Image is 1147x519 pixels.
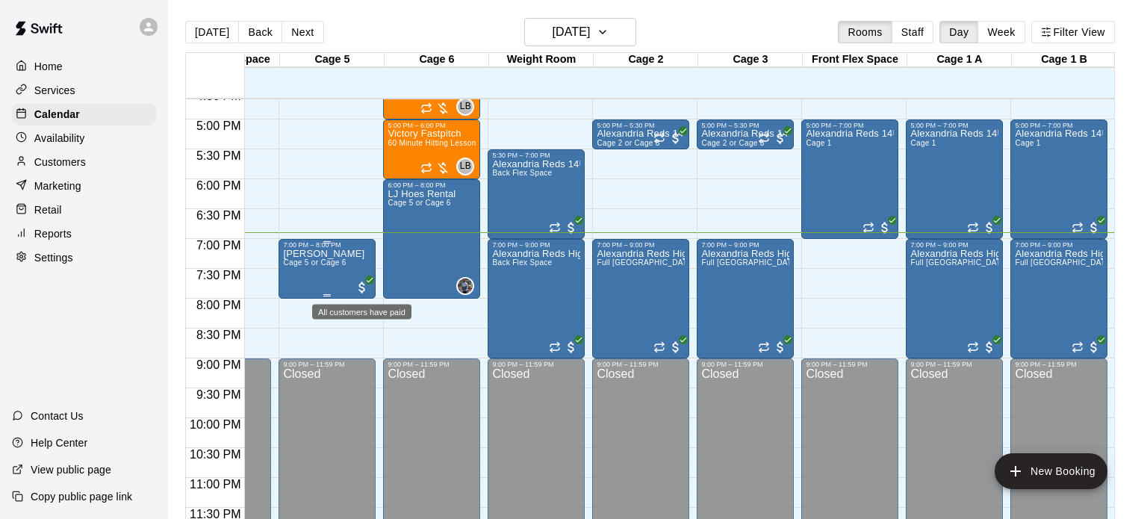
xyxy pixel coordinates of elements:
[1012,53,1116,67] div: Cage 1 B
[697,119,794,149] div: 5:00 PM – 5:30 PM: Alexandria Reds 14U Teams
[456,98,474,116] div: Layla Burczak
[492,152,580,159] div: 5:30 PM – 7:00 PM
[193,269,245,282] span: 7:30 PM
[1087,340,1101,355] span: All customers have paid
[773,340,788,355] span: All customers have paid
[420,102,432,114] span: Recurring event
[594,53,698,67] div: Cage 2
[653,341,665,353] span: Recurring event
[383,119,480,179] div: 5:00 PM – 6:00 PM: 60 Minute Hitting Lesson (1:1)
[552,22,590,43] h6: [DATE]
[995,453,1107,489] button: add
[1010,119,1107,239] div: 5:00 PM – 7:00 PM: Alexandria Reds 14U Teams
[653,132,665,144] span: Recurring event
[701,241,789,249] div: 7:00 PM – 9:00 PM
[1015,258,1112,267] span: Full [GEOGRAPHIC_DATA]
[388,361,476,368] div: 9:00 PM – 11:59 PM
[597,258,694,267] span: Full [GEOGRAPHIC_DATA]
[193,358,245,371] span: 9:00 PM
[967,222,979,234] span: Recurring event
[806,361,894,368] div: 9:00 PM – 11:59 PM
[280,53,385,67] div: Cage 5
[34,155,86,170] p: Customers
[1087,220,1101,235] span: All customers have paid
[186,478,244,491] span: 11:00 PM
[910,241,998,249] div: 7:00 PM – 9:00 PM
[549,341,561,353] span: Recurring event
[701,361,789,368] div: 9:00 PM – 11:59 PM
[12,151,156,173] a: Customers
[462,98,474,116] span: Layla Burczak
[758,341,770,353] span: Recurring event
[597,361,685,368] div: 9:00 PM – 11:59 PM
[193,388,245,401] span: 9:30 PM
[12,127,156,149] a: Availability
[489,53,594,67] div: Weight Room
[283,361,371,368] div: 9:00 PM – 11:59 PM
[388,122,476,129] div: 5:00 PM – 6:00 PM
[458,279,473,293] img: LJ Hoes
[806,139,831,147] span: Cage 1
[668,131,683,146] span: All customers have paid
[193,209,245,222] span: 6:30 PM
[698,53,803,67] div: Cage 3
[34,83,75,98] p: Services
[283,241,371,249] div: 7:00 PM – 8:00 PM
[462,158,474,175] span: Layla Burczak
[910,122,998,129] div: 5:00 PM – 7:00 PM
[592,239,689,358] div: 7:00 PM – 9:00 PM: Alexandria Reds High School Teams
[385,53,489,67] div: Cage 6
[803,53,907,67] div: Front Flex Space
[1072,222,1084,234] span: Recurring event
[1031,21,1115,43] button: Filter View
[1015,361,1103,368] div: 9:00 PM – 11:59 PM
[910,258,1007,267] span: Full [GEOGRAPHIC_DATA]
[977,21,1025,43] button: Week
[193,329,245,341] span: 8:30 PM
[492,361,580,368] div: 9:00 PM – 11:59 PM
[312,305,411,320] div: All customers have paid
[383,179,480,299] div: 6:00 PM – 8:00 PM: LJ Hoes Rental
[388,181,476,189] div: 6:00 PM – 8:00 PM
[1015,241,1103,249] div: 7:00 PM – 9:00 PM
[12,223,156,245] a: Reports
[564,220,579,235] span: All customers have paid
[597,122,685,129] div: 5:00 PM – 5:30 PM
[967,341,979,353] span: Recurring event
[31,408,84,423] p: Contact Us
[193,119,245,132] span: 5:00 PM
[564,340,579,355] span: All customers have paid
[597,139,659,147] span: Cage 2 or Cage 3
[488,239,585,358] div: 7:00 PM – 9:00 PM: Alexandria Reds High School Teams
[492,169,552,177] span: Back Flex Space
[34,59,63,74] p: Home
[1072,341,1084,353] span: Recurring event
[12,246,156,269] a: Settings
[460,99,471,114] span: LB
[597,241,685,249] div: 7:00 PM – 9:00 PM
[906,239,1003,358] div: 7:00 PM – 9:00 PM: Alexandria Reds High School Teams
[12,103,156,125] a: Calendar
[1010,239,1107,358] div: 7:00 PM – 9:00 PM: Alexandria Reds High School Teams
[34,250,73,265] p: Settings
[34,107,80,122] p: Calendar
[701,139,764,147] span: Cage 2 or Cage 3
[12,79,156,102] a: Services
[193,299,245,311] span: 8:00 PM
[34,131,85,146] p: Availability
[1015,139,1040,147] span: Cage 1
[549,222,561,234] span: Recurring event
[186,448,244,461] span: 10:30 PM
[12,55,156,78] a: Home
[758,132,770,144] span: Recurring event
[420,162,432,174] span: Recurring event
[238,21,282,43] button: Back
[388,139,494,147] span: 60 Minute Hitting Lesson (1:1)
[282,21,323,43] button: Next
[877,220,892,235] span: All customers have paid
[34,178,81,193] p: Marketing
